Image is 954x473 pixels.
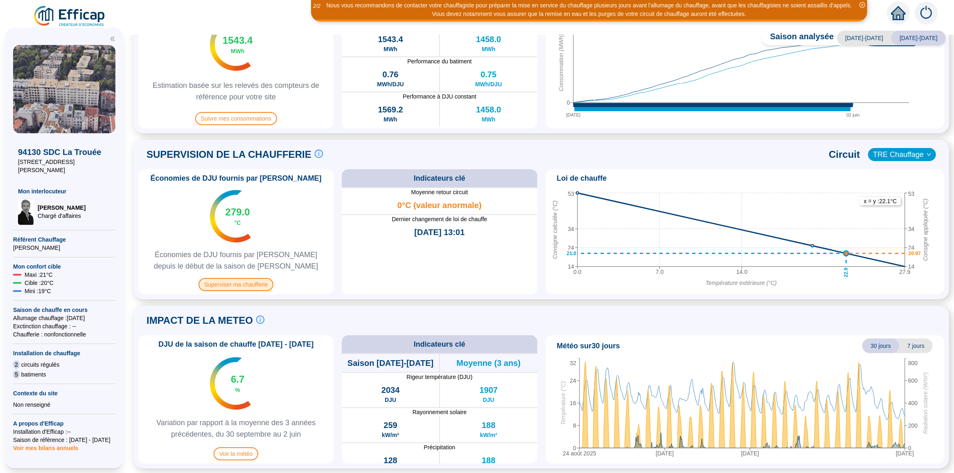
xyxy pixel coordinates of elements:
[482,419,495,431] span: 188
[18,187,111,195] span: Mon interlocuteur
[382,431,399,439] span: kW/m²
[147,314,253,327] span: IMPACT DE LA METEO
[475,80,502,88] span: MWh/DJU
[573,445,576,451] tspan: 0
[13,419,115,428] span: A propos d'Efficap
[142,249,330,272] span: Économies de DJU fournis par [PERSON_NAME] depuis le début de la saison de [PERSON_NAME]
[570,377,576,384] tspan: 24
[551,200,558,259] tspan: Consigne calculée (°C)
[414,338,465,350] span: Indicateurs clé
[13,349,115,357] span: Installation de chauffage
[13,361,20,369] span: 2
[13,370,20,379] span: 5
[557,34,564,91] tspan: Consommation (MWh)
[706,280,777,286] tspan: Température extérieure (°C)
[563,450,596,457] tspan: 24 août 2025
[895,450,913,457] tspan: [DATE]
[198,278,273,291] span: Superviser ma chaufferie
[864,198,897,204] text: x = y : 22.1 °C
[476,104,501,115] span: 1458.0
[18,146,111,158] span: 94130 SDC La Trouée
[210,18,251,71] img: indicateur températures
[899,338,933,353] span: 7 jours
[210,190,251,242] img: indicateur températures
[922,372,928,434] tspan: Radiation solaire (W/m²)
[13,235,115,244] span: Référent Chauffage
[110,36,115,42] span: double-left
[397,200,482,211] span: 0°C (valeur anormale)
[21,361,59,369] span: circuits régulés
[456,357,521,369] span: Moyenne (3 ans)
[559,381,566,425] tspan: Température (°C)
[347,357,433,369] span: Saison [DATE]-[DATE]
[480,69,496,80] span: 0.75
[414,173,465,184] span: Indicateurs clé
[342,188,537,196] span: Moyenne retour circuit
[908,377,918,384] tspan: 600
[231,47,244,55] span: MWh
[573,422,576,429] tspan: 8
[226,206,250,219] span: 279.0
[837,31,891,45] span: [DATE]-[DATE]
[908,445,911,451] tspan: 0
[414,226,465,238] span: [DATE] 13:01
[480,431,497,439] span: kW/m²
[908,360,918,366] tspan: 800
[476,34,501,45] span: 1458.0
[383,115,397,123] span: MWh
[13,314,115,322] span: Allumage chauffage : [DATE]
[153,338,318,350] span: DJU de la saison de chauffe [DATE] - [DATE]
[326,10,852,18] div: Vous devez notamment vous assurer que la remise en eau et les purges de votre circuit de chauffag...
[195,112,277,125] span: Suivre mes consommations
[378,34,403,45] span: 1543.4
[214,447,259,460] span: Voir la météo
[383,419,397,431] span: 259
[13,306,115,314] span: Saison de chauffe en cours
[908,191,915,197] tspan: 53
[557,173,607,184] span: Loi de chauffe
[21,370,46,379] span: batiments
[570,400,576,406] tspan: 16
[326,1,852,10] div: Nous vous recommandons de contacter votre chauffagiste pour préparer la mise en service du chauff...
[342,408,537,416] span: Rayonnement solaire
[570,360,576,366] tspan: 32
[843,268,849,278] text: 22.9
[256,316,264,324] span: info-circle
[829,148,860,161] span: Circuit
[873,148,931,161] span: TRE Chauffage
[908,226,915,232] tspan: 34
[342,215,537,223] span: Dernier changement de loi de chauffe
[13,262,115,271] span: Mon confort cible
[482,455,495,466] span: 188
[482,45,495,53] span: MWh
[383,69,399,80] span: 0.76
[13,389,115,397] span: Contexte du site
[927,152,931,157] span: down
[33,5,107,28] img: efficap energie logo
[377,80,404,88] span: MWh/DJU
[908,400,918,406] tspan: 400
[908,263,915,270] tspan: 14
[25,279,54,287] span: Cible : 20 °C
[13,401,115,409] div: Non renseigné
[383,455,397,466] span: 128
[915,2,938,25] img: alerts
[899,269,910,275] tspan: 27.9
[741,450,759,457] tspan: [DATE]
[142,417,330,440] span: Variation par rapport à la moyenne des 3 années précédentes, du 30 septembre au 2 juin
[891,6,906,20] span: home
[38,204,86,212] span: [PERSON_NAME]
[862,338,899,353] span: 30 jours
[385,396,396,404] span: DJU
[18,199,34,225] img: Chargé d'affaires
[567,99,570,106] tspan: 0
[736,269,747,275] tspan: 14.0
[25,287,51,295] span: Mini : 19 °C
[147,148,311,161] span: SUPERVISION DE LA CHAUFFERIE
[13,322,115,330] span: Exctinction chauffage : --
[13,244,115,252] span: [PERSON_NAME]
[342,373,537,381] span: Rigeur température (DJU)
[557,340,620,352] span: Météo sur 30 jours
[859,2,865,8] span: close-circle
[479,384,498,396] span: 1907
